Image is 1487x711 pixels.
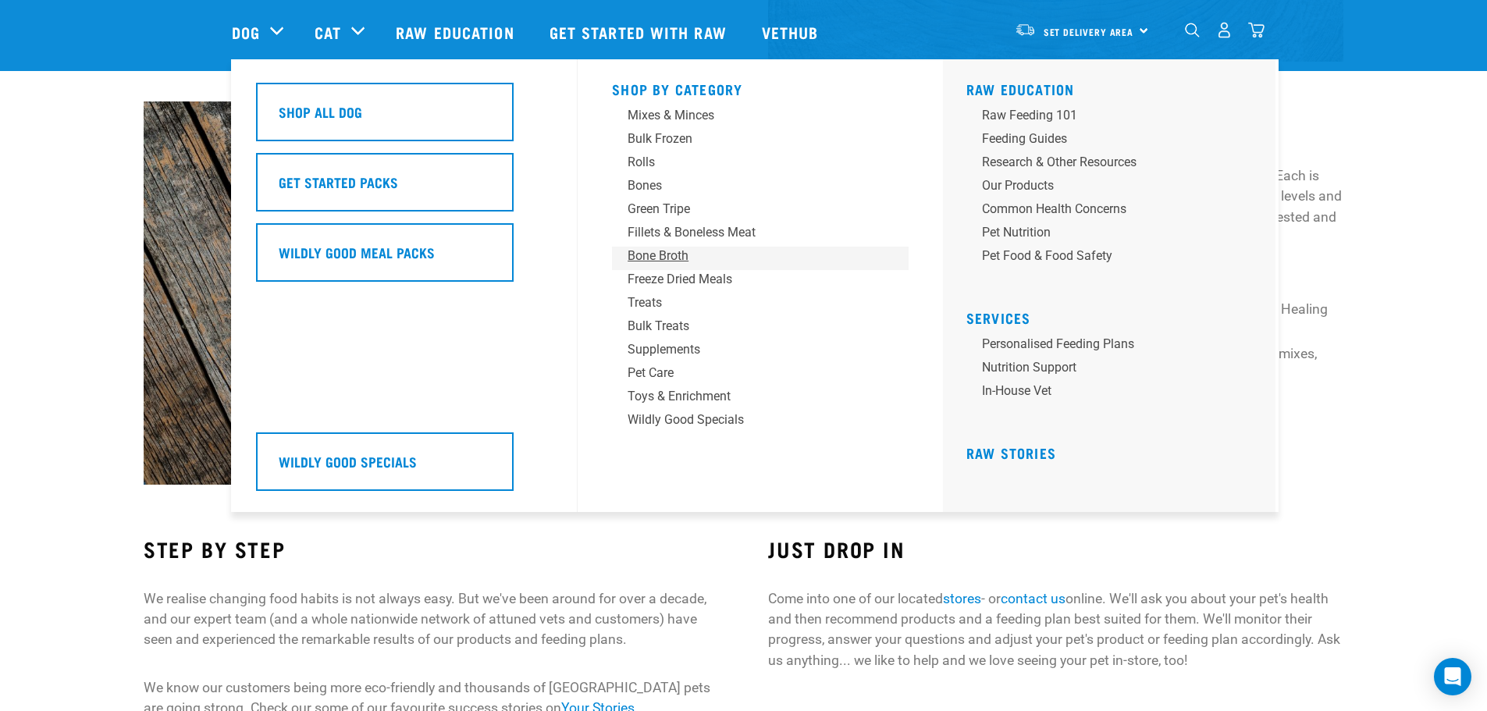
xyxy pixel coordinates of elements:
h5: Wildly Good Meal Packs [279,242,435,262]
a: Common Health Concerns [966,200,1263,223]
h5: Shop All Dog [279,101,362,122]
span: Set Delivery Area [1044,29,1134,34]
a: Feeding Guides [966,130,1263,153]
a: Dog [232,20,260,44]
a: Pet Nutrition [966,223,1263,247]
div: Bulk Frozen [628,130,871,148]
p: Come into one of our located - or online. We'll ask you about your pet's health and then recommen... [768,588,1343,671]
a: Green Tripe [612,200,909,223]
div: Pet Nutrition [982,223,1226,242]
img: user.png [1216,22,1233,38]
img: home-icon@2x.png [1248,22,1265,38]
a: Our Products [966,176,1263,200]
div: Supplements [628,340,871,359]
a: Pet Food & Food Safety [966,247,1263,270]
a: Freeze Dried Meals [612,270,909,293]
div: Bulk Treats [628,317,871,336]
div: Common Health Concerns [982,200,1226,219]
a: In-house vet [966,382,1263,405]
div: Green Tripe [628,200,871,219]
a: Fillets & Boneless Meat [612,223,909,247]
img: home-icon-1@2x.png [1185,23,1200,37]
a: Bulk Treats [612,317,909,340]
h5: Services [966,310,1263,322]
a: Bone Broth [612,247,909,270]
div: Our Products [982,176,1226,195]
a: Bones [612,176,909,200]
a: Raw Education [380,1,533,63]
a: Get started with Raw [534,1,746,63]
div: Bone Broth [628,247,871,265]
div: Research & Other Resources [982,153,1226,172]
div: Pet Care [628,364,871,382]
a: Personalised Feeding Plans [966,335,1263,358]
img: Raw Essentials Styled Shots1464 [144,101,718,485]
div: Toys & Enrichment [628,387,871,406]
h5: Get Started Packs [279,172,398,192]
a: Vethub [746,1,838,63]
div: Treats [628,293,871,312]
a: contact us [1001,591,1065,606]
a: Raw Stories [966,449,1056,457]
div: Rolls [628,153,871,172]
p: We realise changing food habits is not always easy. But we've been around for over a decade, and ... [144,588,718,650]
img: van-moving.png [1015,23,1036,37]
a: Get Started Packs [256,153,553,223]
div: Bones [628,176,871,195]
div: Fillets & Boneless Meat [628,223,871,242]
a: Toys & Enrichment [612,387,909,411]
a: Wildly Good Meal Packs [256,223,553,293]
a: Raw Education [966,85,1075,93]
a: stores [943,591,981,606]
div: Feeding Guides [982,130,1226,148]
a: Supplements [612,340,909,364]
h5: Shop By Category [612,81,909,94]
a: Raw Feeding 101 [966,106,1263,130]
div: Open Intercom Messenger [1434,658,1471,695]
div: Freeze Dried Meals [628,270,871,289]
a: Cat [315,20,341,44]
a: Treats [612,293,909,317]
h3: STEP BY STEP [144,537,718,561]
div: Wildly Good Specials [628,411,871,429]
div: Raw Feeding 101 [982,106,1226,125]
h3: JUST DROP IN [768,537,1343,561]
a: Pet Care [612,364,909,387]
a: Bulk Frozen [612,130,909,153]
h5: Wildly Good Specials [279,451,417,471]
a: Nutrition Support [966,358,1263,382]
div: Mixes & Minces [628,106,871,125]
a: Rolls [612,153,909,176]
a: Wildly Good Specials [256,432,553,503]
a: Shop All Dog [256,83,553,153]
a: Research & Other Resources [966,153,1263,176]
a: Mixes & Minces [612,106,909,130]
a: Wildly Good Specials [612,411,909,434]
div: Pet Food & Food Safety [982,247,1226,265]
